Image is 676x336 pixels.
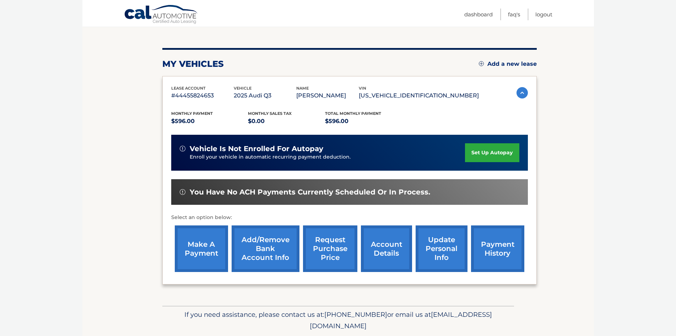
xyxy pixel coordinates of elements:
span: vehicle is not enrolled for autopay [190,144,323,153]
img: add.svg [479,61,484,66]
a: Dashboard [464,9,493,20]
a: payment history [471,225,524,272]
img: accordion-active.svg [517,87,528,98]
p: [PERSON_NAME] [296,91,359,101]
a: request purchase price [303,225,357,272]
span: Monthly sales Tax [248,111,292,116]
a: set up autopay [465,143,519,162]
a: Cal Automotive [124,5,199,25]
a: Logout [535,9,552,20]
a: update personal info [416,225,467,272]
span: vin [359,86,366,91]
a: FAQ's [508,9,520,20]
a: Add a new lease [479,60,537,68]
a: make a payment [175,225,228,272]
p: $596.00 [171,116,248,126]
span: [PHONE_NUMBER] [324,310,387,319]
p: Select an option below: [171,213,528,222]
p: $0.00 [248,116,325,126]
a: Add/Remove bank account info [232,225,299,272]
span: Total Monthly Payment [325,111,381,116]
span: Monthly Payment [171,111,213,116]
span: lease account [171,86,206,91]
p: $596.00 [325,116,402,126]
span: vehicle [234,86,252,91]
p: Enroll your vehicle in automatic recurring payment deduction. [190,153,465,161]
img: alert-white.svg [180,146,185,151]
p: [US_VEHICLE_IDENTIFICATION_NUMBER] [359,91,479,101]
img: alert-white.svg [180,189,185,195]
span: You have no ACH payments currently scheduled or in process. [190,188,430,197]
h2: my vehicles [162,59,224,69]
p: 2025 Audi Q3 [234,91,296,101]
a: account details [361,225,412,272]
p: #44455824653 [171,91,234,101]
span: [EMAIL_ADDRESS][DOMAIN_NAME] [310,310,492,330]
p: If you need assistance, please contact us at: or email us at [167,309,509,332]
span: name [296,86,309,91]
